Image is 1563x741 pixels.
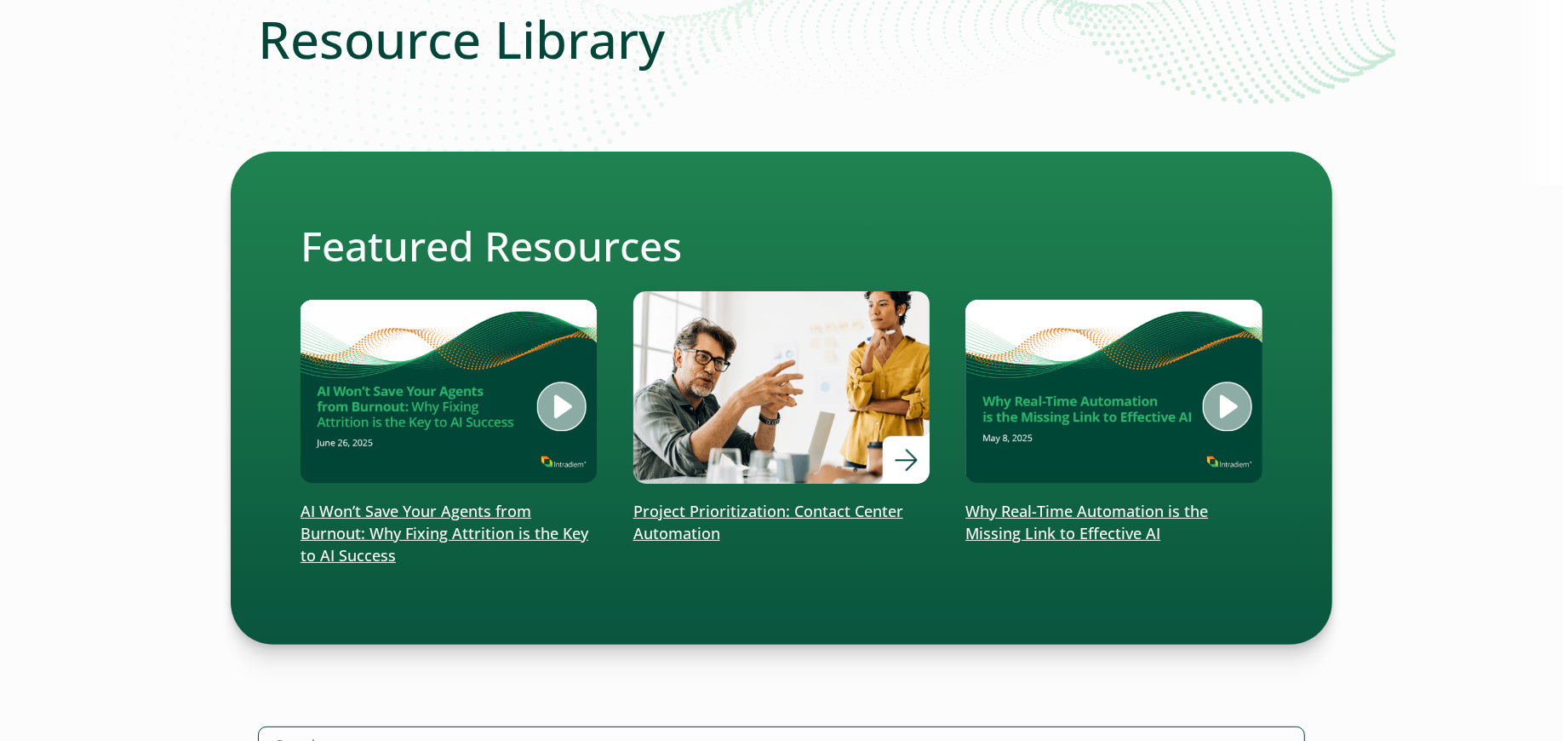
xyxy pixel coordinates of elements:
[301,501,598,567] p: AI Won’t Save Your Agents from Burnout: Why Fixing Attrition is the Key to AI Success
[301,291,598,567] a: AI Won’t Save Your Agents from Burnout: Why Fixing Attrition is the Key to AI Success
[301,221,1262,271] h2: Featured Resources
[633,501,930,545] p: Project Prioritization: Contact Center Automation
[633,291,930,545] a: Project Prioritization: Contact Center Automation
[258,9,1305,70] h1: Resource Library
[965,291,1262,545] a: Why Real-Time Automation is the Missing Link to Effective AI
[965,501,1262,545] p: Why Real-Time Automation is the Missing Link to Effective AI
